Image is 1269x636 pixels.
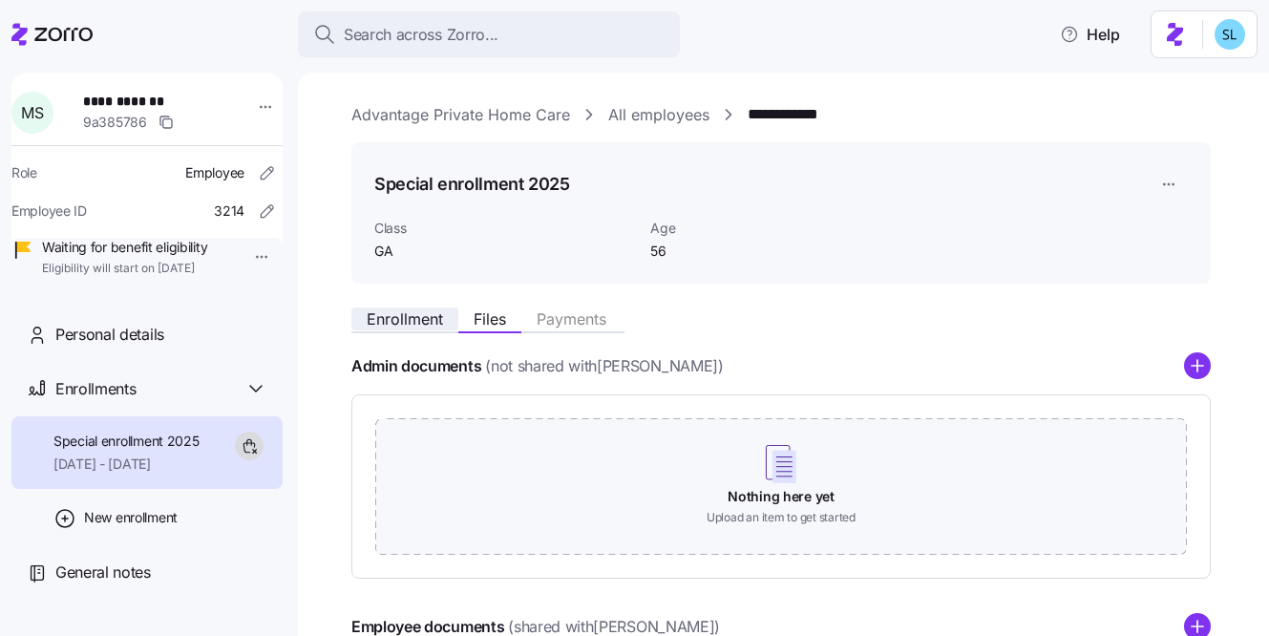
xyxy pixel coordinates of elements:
[55,323,164,347] span: Personal details
[55,561,151,584] span: General notes
[11,201,87,221] span: Employee ID
[42,261,207,277] span: Eligibility will start on [DATE]
[650,219,842,238] span: Age
[185,163,244,182] span: Employee
[608,103,709,127] a: All employees
[1060,23,1120,46] span: Help
[650,242,842,261] span: 56
[55,377,136,401] span: Enrollments
[214,201,244,221] span: 3214
[53,455,200,474] span: [DATE] - [DATE]
[474,311,506,327] span: Files
[485,354,723,378] span: (not shared with [PERSON_NAME] )
[83,113,147,132] span: 9a385786
[298,11,680,57] button: Search across Zorro...
[21,105,43,120] span: M S
[11,163,37,182] span: Role
[367,311,443,327] span: Enrollment
[344,23,498,47] span: Search across Zorro...
[351,103,570,127] a: Advantage Private Home Care
[53,432,200,451] span: Special enrollment 2025
[537,311,606,327] span: Payments
[374,242,635,261] span: GA
[84,508,178,527] span: New enrollment
[42,238,207,257] span: Waiting for benefit eligibility
[374,172,570,196] h1: Special enrollment 2025
[351,355,481,377] h4: Admin documents
[1184,352,1211,379] svg: add icon
[374,219,635,238] span: Class
[1045,15,1135,53] button: Help
[1215,19,1245,50] img: 7c620d928e46699fcfb78cede4daf1d1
